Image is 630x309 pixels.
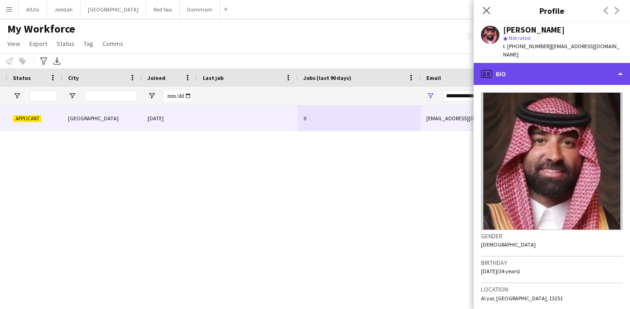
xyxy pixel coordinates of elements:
span: [DATE] (34 years) [481,268,520,275]
div: Bio [474,63,630,85]
span: Last job [203,74,223,81]
img: Crew avatar or photo [481,92,623,230]
span: t. [PHONE_NUMBER] [503,43,551,50]
a: Tag [80,38,97,50]
span: Status [13,74,31,81]
div: 0 [298,106,421,131]
a: Status [53,38,78,50]
span: Status [57,39,74,48]
button: Red Sea [146,0,180,18]
h3: Profile [474,5,630,17]
span: Applicant [13,115,41,122]
a: Comms [99,38,127,50]
button: Dammam [180,0,220,18]
a: Export [26,38,51,50]
div: [EMAIL_ADDRESS][DOMAIN_NAME] [421,106,513,131]
button: Open Filter Menu [68,92,76,100]
button: AlUla [19,0,47,18]
span: Export [29,39,47,48]
span: My Workforce [7,22,75,36]
h3: Location [481,285,623,293]
span: Tag [84,39,93,48]
div: [GEOGRAPHIC_DATA] [63,106,142,131]
span: | [EMAIL_ADDRESS][DOMAIN_NAME] [503,43,619,58]
div: [PERSON_NAME] [503,26,565,34]
div: [DATE] [142,106,197,131]
span: Al yar, [GEOGRAPHIC_DATA], 13251 [481,295,563,302]
span: [DEMOGRAPHIC_DATA] [481,241,536,248]
button: Open Filter Menu [426,92,435,100]
button: [GEOGRAPHIC_DATA] [80,0,146,18]
span: Joined [148,74,166,81]
span: Email [426,74,441,81]
button: Open Filter Menu [13,92,21,100]
span: Comms [103,39,123,48]
button: Open Filter Menu [148,92,156,100]
input: Status Filter Input [29,90,57,101]
span: City [68,74,79,81]
app-action-btn: Export XLSX [52,56,63,67]
button: Jeddah [47,0,80,18]
app-action-btn: Advanced filters [38,56,49,67]
h3: Birthday [481,258,623,267]
a: View [4,38,24,50]
input: Email Filter Input [443,90,508,101]
span: Jobs (last 90 days) [304,74,351,81]
span: View [7,39,20,48]
input: Joined Filter Input [164,90,192,101]
input: City Filter Input [85,90,137,101]
h3: Gender [481,232,623,240]
span: Not rated [509,34,531,41]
